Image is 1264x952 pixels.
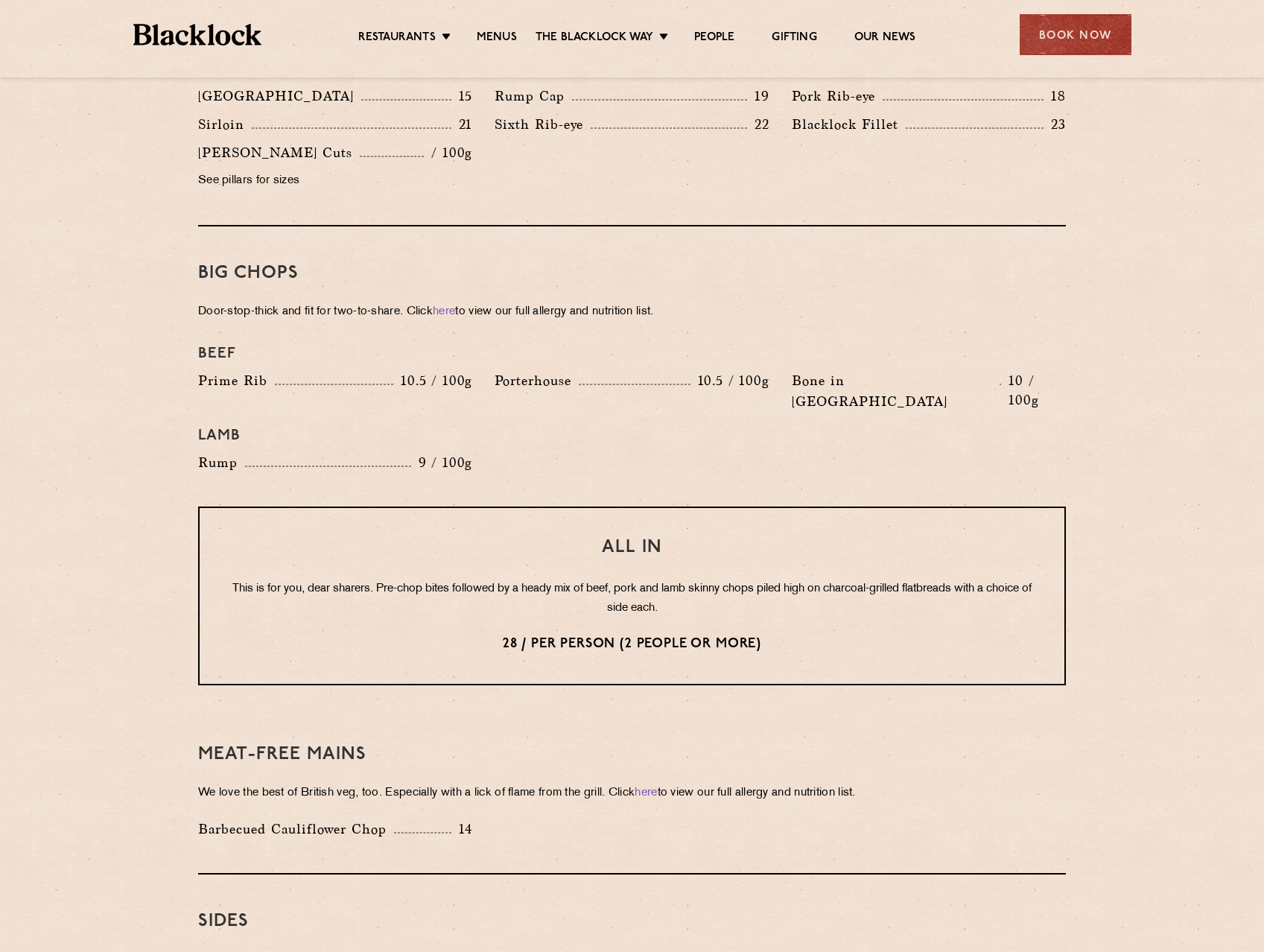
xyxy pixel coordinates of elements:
p: [GEOGRAPHIC_DATA] [198,86,361,107]
p: 10.5 / 100g [690,371,769,390]
p: Prime Rib [198,370,275,391]
a: Restaurants [358,31,436,47]
p: [PERSON_NAME] Cuts [198,142,360,163]
div: Book Now [1020,14,1131,55]
p: 10 / 100g [1001,371,1066,410]
p: 10.5 / 100g [393,371,472,390]
p: Barbecued Cauliflower Chop [198,819,394,840]
a: People [694,31,734,47]
p: Sixth Rib-eye [495,114,591,135]
p: Rump Cap [495,86,572,107]
p: Rump [198,452,245,473]
a: here [635,787,657,799]
h3: Sides [198,912,1066,931]
img: BL_Textured_Logo-footer-cropped.svg [133,24,262,45]
h4: Lamb [198,427,1066,445]
h3: Meat-Free mains [198,745,1066,764]
h3: Big Chops [198,264,1066,283]
a: Menus [477,31,517,47]
p: Pork Rib-eye [792,86,883,107]
a: Our News [854,31,916,47]
p: 15 [451,86,473,106]
a: Gifting [772,31,816,47]
p: Door-stop-thick and fit for two-to-share. Click to view our full allergy and nutrition list. [198,302,1066,323]
a: here [433,306,455,317]
h3: All In [229,538,1035,557]
p: This is for you, dear sharers. Pre-chop bites followed by a heady mix of beef, pork and lamb skin... [229,580,1035,618]
p: 14 [451,819,473,839]
p: Sirloin [198,114,252,135]
p: 19 [747,86,769,106]
p: See pillars for sizes [198,171,472,191]
p: We love the best of British veg, too. Especially with a lick of flame from the grill. Click to vi... [198,783,1066,804]
a: The Blacklock Way [536,31,653,47]
p: 18 [1044,86,1066,106]
p: 21 [451,115,473,134]
h4: Beef [198,345,1066,363]
p: 9 / 100g [411,453,473,472]
p: / 100g [424,143,472,162]
p: 28 / per person (2 people or more) [229,635,1035,654]
p: Blacklock Fillet [792,114,906,135]
p: 22 [747,115,769,134]
p: Bone in [GEOGRAPHIC_DATA] [792,370,1000,412]
p: 23 [1044,115,1066,134]
p: Porterhouse [495,370,579,391]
